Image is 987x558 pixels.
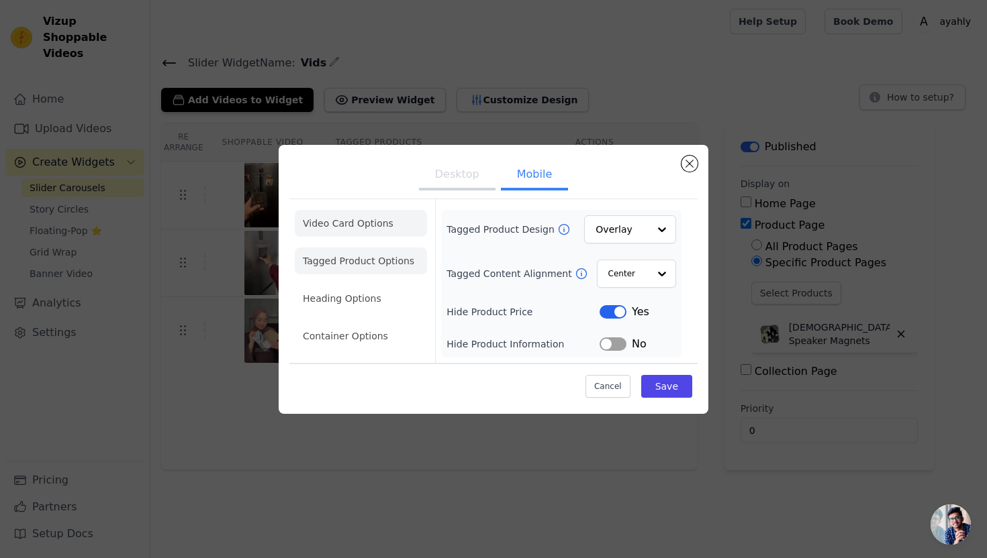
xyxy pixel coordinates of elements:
[446,267,574,280] label: Tagged Content Alignment
[632,304,649,320] span: Yes
[632,336,647,352] span: No
[446,337,600,351] label: Hide Product Information
[446,305,600,319] label: Hide Product Price
[446,223,557,236] label: Tagged Product Design
[681,156,698,172] button: Close modal
[641,375,692,398] button: Save
[295,247,427,274] li: Tagged Product Options
[295,285,427,312] li: Heading Options
[501,161,568,190] button: Mobile
[419,161,496,190] button: Desktop
[931,504,971,545] a: Open chat
[585,375,630,398] button: Cancel
[295,210,427,237] li: Video Card Options
[295,323,427,349] li: Container Options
